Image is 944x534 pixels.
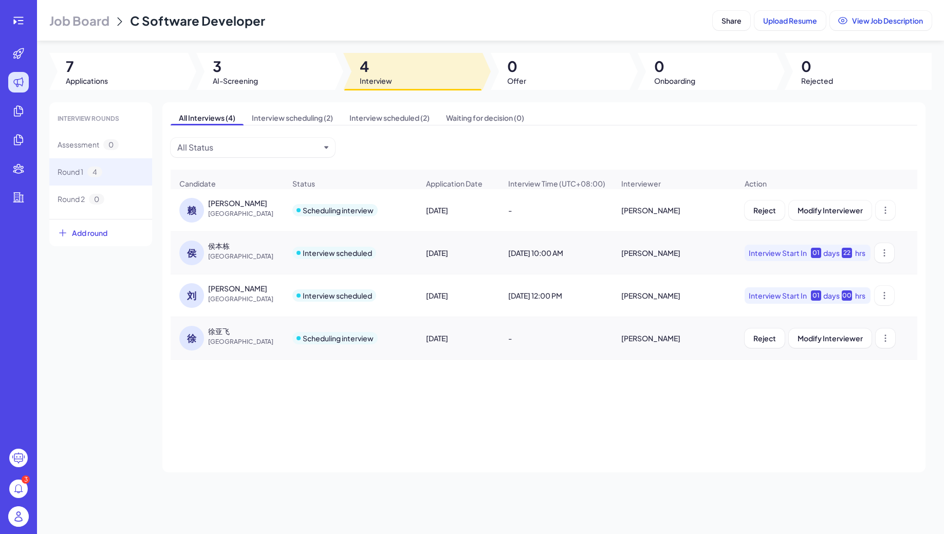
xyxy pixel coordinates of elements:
[89,194,104,205] span: 0
[500,324,612,353] div: -
[500,238,612,267] div: [DATE] 10:00 AM
[613,324,735,353] div: [PERSON_NAME]
[745,178,767,189] span: Action
[654,76,695,86] span: Onboarding
[749,290,807,301] span: Interview Start In
[721,16,742,25] span: Share
[179,198,204,223] div: 赖
[745,328,785,348] button: Reject
[66,76,108,86] span: Applications
[426,178,483,189] span: Application Date
[49,219,152,246] button: Add round
[801,76,833,86] span: Rejected
[749,248,807,258] span: Interview Start In
[179,283,204,308] div: 刘
[208,241,230,251] div: 侯本栋
[72,228,107,238] span: Add round
[303,205,374,215] div: Scheduling interview
[22,475,30,484] div: 3
[244,111,341,125] span: Interview scheduling (2)
[754,11,826,30] button: Upload Resume
[208,326,230,336] div: 徐亚飞
[177,141,320,154] button: All Status
[418,324,499,353] div: [DATE]
[823,248,840,258] div: days
[418,196,499,225] div: [DATE]
[830,11,932,30] button: View Job Description
[303,248,372,258] div: Interview scheduled
[303,290,372,301] div: Interview scheduled
[303,333,374,343] div: Scheduling interview
[811,248,821,258] div: 01
[613,281,735,310] div: [PERSON_NAME]
[208,337,285,347] span: [GEOGRAPHIC_DATA]
[763,16,817,25] span: Upload Resume
[208,198,267,208] div: 赖则威
[613,196,735,225] div: [PERSON_NAME]
[171,111,244,125] span: All Interviews (4)
[842,290,852,301] div: 00
[801,57,833,76] span: 0
[854,248,866,258] div: hrs
[208,251,285,262] span: [GEOGRAPHIC_DATA]
[179,178,216,189] span: Candidate
[360,57,392,76] span: 4
[613,238,735,267] div: [PERSON_NAME]
[798,334,863,343] span: Modify Interviewer
[8,506,29,527] img: user_logo.png
[49,12,109,29] span: Job Board
[753,334,776,343] span: Reject
[58,167,83,177] span: Round 1
[130,13,265,28] span: C Software Developer
[179,241,204,265] div: 侯
[418,281,499,310] div: [DATE]
[360,76,392,86] span: Interview
[621,178,661,189] span: Interviewer
[58,139,99,150] span: Assessment
[745,200,785,220] button: Reject
[508,178,605,189] span: Interview Time (UTC+08:00)
[789,200,872,220] button: Modify Interviewer
[179,326,204,351] div: 徐
[852,16,923,25] span: View Job Description
[789,328,872,348] button: Modify Interviewer
[213,57,258,76] span: 3
[811,290,821,301] div: 01
[208,209,285,219] span: [GEOGRAPHIC_DATA]
[177,141,213,154] div: All Status
[103,139,119,150] span: 0
[713,11,750,30] button: Share
[507,57,526,76] span: 0
[500,196,612,225] div: -
[208,283,267,293] div: 刘伟鑫
[292,178,315,189] span: Status
[842,248,852,258] div: 22
[823,290,840,301] div: days
[208,294,285,304] span: [GEOGRAPHIC_DATA]
[58,194,85,205] span: Round 2
[798,206,863,215] span: Modify Interviewer
[654,57,695,76] span: 0
[500,281,612,310] div: [DATE] 12:00 PM
[341,111,438,125] span: Interview scheduled (2)
[753,206,776,215] span: Reject
[507,76,526,86] span: Offer
[418,238,499,267] div: [DATE]
[854,290,866,301] div: hrs
[438,111,532,125] span: Waiting for decision (0)
[66,57,108,76] span: 7
[87,167,102,177] span: 4
[213,76,258,86] span: AI-Screening
[49,106,152,131] div: INTERVIEW ROUNDS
